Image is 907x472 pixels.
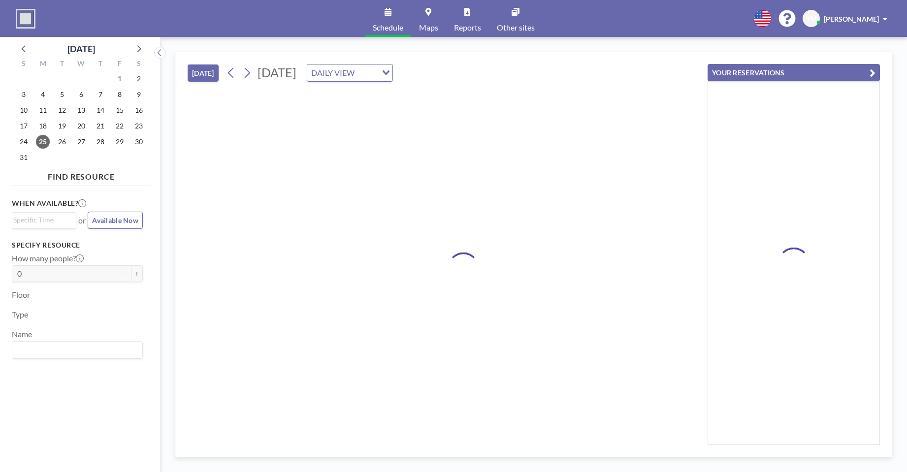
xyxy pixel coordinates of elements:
span: Monday, August 11, 2025 [36,103,50,117]
span: Tuesday, August 19, 2025 [55,119,69,133]
span: Thursday, August 14, 2025 [94,103,107,117]
span: Monday, August 4, 2025 [36,88,50,101]
span: Wednesday, August 6, 2025 [74,88,88,101]
div: T [91,58,110,71]
span: Sunday, August 31, 2025 [17,151,31,164]
div: [DATE] [67,42,95,56]
span: Friday, August 8, 2025 [113,88,127,101]
h3: Specify resource [12,241,143,250]
span: Maps [419,24,438,31]
div: S [14,58,33,71]
span: DAILY VIEW [309,66,356,79]
label: Name [12,329,32,339]
span: Thursday, August 7, 2025 [94,88,107,101]
span: Friday, August 1, 2025 [113,72,127,86]
span: Sunday, August 10, 2025 [17,103,31,117]
button: - [119,265,131,282]
span: Monday, August 25, 2025 [36,135,50,149]
span: [DATE] [258,65,296,80]
img: organization-logo [16,9,35,29]
label: Floor [12,290,30,300]
label: Type [12,310,28,319]
span: Schedule [373,24,403,31]
span: Sunday, August 17, 2025 [17,119,31,133]
button: YOUR RESERVATIONS [708,64,880,81]
span: Wednesday, August 13, 2025 [74,103,88,117]
div: S [129,58,148,71]
span: Friday, August 22, 2025 [113,119,127,133]
span: Other sites [497,24,535,31]
span: Saturday, August 2, 2025 [132,72,146,86]
span: Tuesday, August 26, 2025 [55,135,69,149]
span: Available Now [92,216,138,224]
div: Search for option [12,213,76,227]
div: Search for option [307,64,392,81]
span: or [78,216,86,225]
span: Wednesday, August 27, 2025 [74,135,88,149]
span: Thursday, August 21, 2025 [94,119,107,133]
span: Saturday, August 30, 2025 [132,135,146,149]
input: Search for option [13,215,70,225]
span: Saturday, August 16, 2025 [132,103,146,117]
div: M [33,58,53,71]
span: Saturday, August 23, 2025 [132,119,146,133]
span: Tuesday, August 5, 2025 [55,88,69,101]
div: Search for option [12,342,142,358]
div: T [53,58,72,71]
span: Reports [454,24,481,31]
input: Search for option [13,344,137,356]
button: Available Now [88,212,143,229]
span: Tuesday, August 12, 2025 [55,103,69,117]
div: F [110,58,129,71]
input: Search for option [357,66,376,79]
span: Thursday, August 28, 2025 [94,135,107,149]
span: Monday, August 18, 2025 [36,119,50,133]
label: How many people? [12,253,84,263]
span: Friday, August 15, 2025 [113,103,127,117]
span: Saturday, August 9, 2025 [132,88,146,101]
h4: FIND RESOURCE [12,168,151,182]
span: [PERSON_NAME] [824,15,879,23]
span: Friday, August 29, 2025 [113,135,127,149]
span: YM [806,14,817,23]
span: Sunday, August 3, 2025 [17,88,31,101]
span: Wednesday, August 20, 2025 [74,119,88,133]
div: W [72,58,91,71]
span: Sunday, August 24, 2025 [17,135,31,149]
button: + [131,265,143,282]
button: [DATE] [188,64,219,82]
